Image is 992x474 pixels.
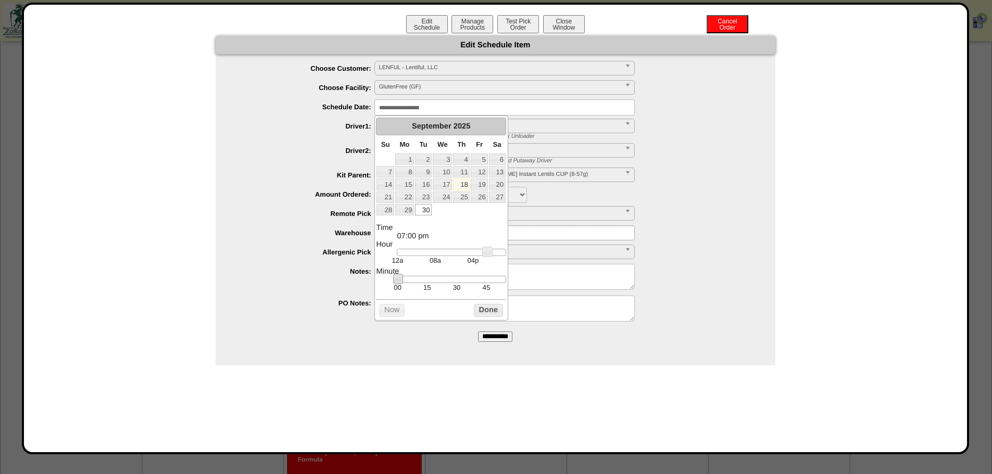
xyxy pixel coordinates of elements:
span: Prev [381,122,389,130]
a: 2 [415,153,432,165]
span: Monday [399,140,409,148]
div: * Driver 2: Shipment Truck Loader OR Receiving Load Putaway Driver [367,158,775,164]
span: Next [494,122,502,130]
td: 00 [383,283,412,292]
span: 2025 [454,122,471,131]
dt: Minute [376,267,506,276]
button: Test PickOrder [497,15,539,33]
a: 15 [395,178,414,190]
span: Tuesday [420,140,428,148]
a: 4 [453,153,470,165]
a: 28 [376,204,394,215]
a: 12 [471,166,487,177]
a: 6 [489,153,506,165]
span: Friday [476,140,483,148]
a: 11 [453,166,470,177]
a: 21 [376,191,394,203]
a: 27 [489,191,506,203]
a: 18 [453,178,470,190]
a: 23 [415,191,432,203]
label: Schedule Date: [236,103,374,111]
td: 08a [417,256,454,265]
a: 19 [471,178,487,190]
span: September [412,122,451,131]
span: GlutenFree (GF) [379,81,621,93]
a: 5 [471,153,487,165]
a: 24 [433,191,452,203]
a: 25 [453,191,470,203]
a: 30 [415,204,432,215]
label: PO Notes: [236,299,374,307]
button: EditSchedule [406,15,448,33]
label: Notes: [236,267,374,275]
a: CloseWindow [542,23,586,31]
div: Edit Schedule Item [216,36,775,54]
label: Choose Facility: [236,84,374,92]
label: Driver1: [236,122,374,130]
a: 14 [376,178,394,190]
td: 30 [442,283,472,292]
a: 13 [489,166,506,177]
span: Saturday [493,140,501,148]
a: Prev [378,119,391,133]
td: 04p [454,256,492,265]
a: 8 [395,166,414,177]
td: 15 [412,283,442,292]
span: LENFUL - Lentiful, LLC [379,61,621,74]
button: ManageProducts [451,15,493,33]
label: Remote Pick [236,210,374,217]
span: Thursday [457,140,466,148]
label: Choose Customer: [236,65,374,72]
label: Allergenic Pick [236,248,374,256]
span: Sunday [381,140,390,148]
a: 3 [433,153,452,165]
a: 10 [433,166,452,177]
td: 45 [472,283,501,292]
a: 9 [415,166,432,177]
a: 20 [489,178,506,190]
a: 1 [395,153,414,165]
label: Amount Ordered: [236,190,374,198]
button: CloseWindow [543,15,585,33]
a: 17 [433,178,452,190]
button: Now [379,304,405,317]
a: 29 [395,204,414,215]
td: 12a [379,256,416,265]
button: Done [474,304,503,317]
a: 7 [376,166,394,177]
a: Next [491,119,504,133]
a: 26 [471,191,487,203]
dt: Hour [376,240,506,249]
a: 16 [415,178,432,190]
button: CancelOrder [707,15,748,33]
a: 22 [395,191,414,203]
span: Wednesday [437,140,448,148]
label: Driver2: [236,147,374,155]
dd: 07:00 pm [397,232,506,240]
dt: Time [376,224,506,232]
label: Warehouse [236,229,374,237]
div: * Driver 1: Shipment Load Picker OR Receiving Truck Unloader [367,133,775,139]
label: Kit Parent: [236,171,374,179]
